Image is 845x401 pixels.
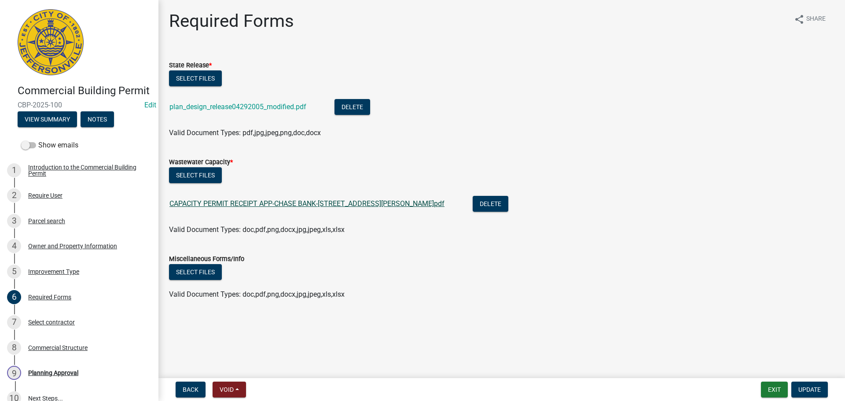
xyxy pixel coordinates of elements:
[169,70,222,86] button: Select files
[334,103,370,112] wm-modal-confirm: Delete Document
[791,382,828,397] button: Update
[28,269,79,275] div: Improvement Type
[794,14,805,25] i: share
[81,111,114,127] button: Notes
[761,382,788,397] button: Exit
[7,290,21,304] div: 6
[7,214,21,228] div: 3
[473,196,508,212] button: Delete
[28,294,71,300] div: Required Forms
[169,256,244,262] label: Miscellaneous Forms/Info
[169,11,294,32] h1: Required Forms
[787,11,833,28] button: shareShare
[213,382,246,397] button: Void
[28,345,88,351] div: Commercial Structure
[144,101,156,109] a: Edit
[806,14,826,25] span: Share
[798,386,821,393] span: Update
[169,290,345,298] span: Valid Document Types: doc,pdf,png,docx,jpg,jpeg,xls,xlsx
[18,116,77,123] wm-modal-confirm: Summary
[169,225,345,234] span: Valid Document Types: doc,pdf,png,docx,jpg,jpeg,xls,xlsx
[144,101,156,109] wm-modal-confirm: Edit Application Number
[169,63,212,69] label: State Release
[7,366,21,380] div: 9
[7,163,21,177] div: 1
[7,239,21,253] div: 4
[28,218,65,224] div: Parcel search
[7,341,21,355] div: 8
[81,116,114,123] wm-modal-confirm: Notes
[18,85,151,97] h4: Commercial Building Permit
[473,200,508,209] wm-modal-confirm: Delete Document
[28,243,117,249] div: Owner and Property Information
[169,159,233,166] label: Wastewater Capacity
[176,382,206,397] button: Back
[7,265,21,279] div: 5
[18,111,77,127] button: View Summary
[7,315,21,329] div: 7
[28,192,62,199] div: Require User
[169,199,445,208] a: CAPACITY PERMIT RECEIPT APP-CHASE BANK-[STREET_ADDRESS][PERSON_NAME]pdf
[169,129,321,137] span: Valid Document Types: pdf,jpg,jpeg,png,doc,docx
[220,386,234,393] span: Void
[18,101,141,109] span: CBP-2025-100
[169,167,222,183] button: Select files
[183,386,198,393] span: Back
[334,99,370,115] button: Delete
[18,9,84,75] img: City of Jeffersonville, Indiana
[21,140,78,151] label: Show emails
[169,264,222,280] button: Select files
[7,188,21,202] div: 2
[169,103,306,111] a: plan_design_release04292005_modified.pdf
[28,370,78,376] div: Planning Approval
[28,164,144,177] div: Introduction to the Commercial Building Permit
[28,319,75,325] div: Select contractor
